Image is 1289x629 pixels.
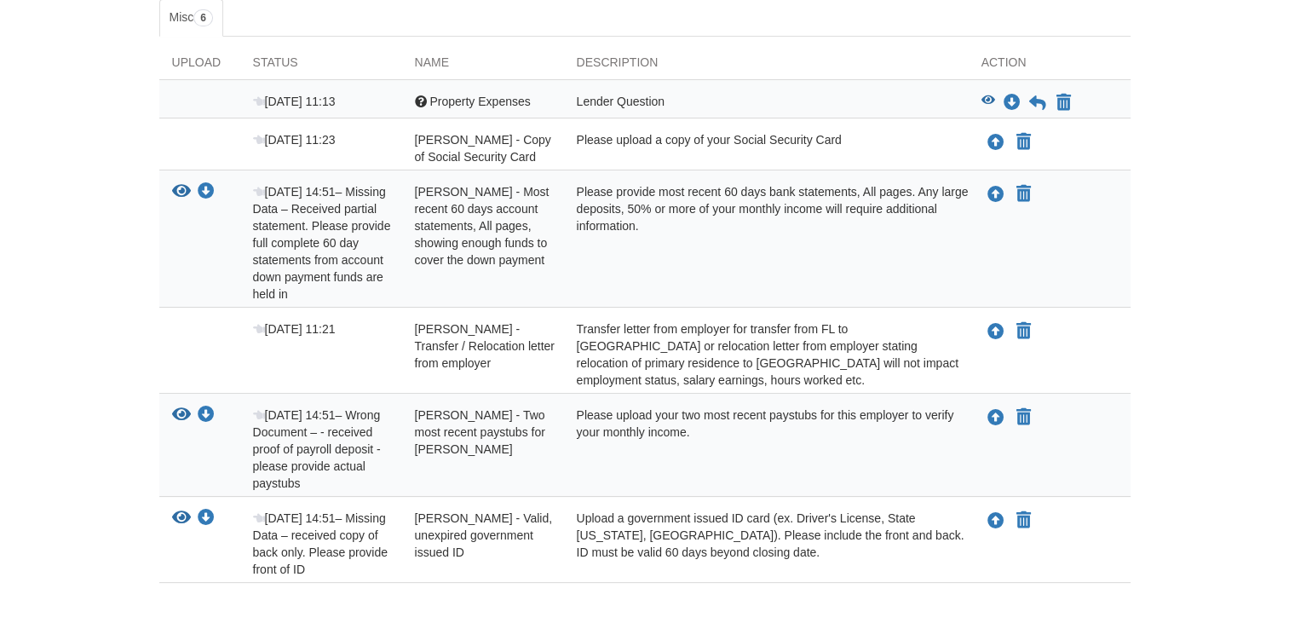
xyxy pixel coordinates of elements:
span: [DATE] 14:51 [253,408,336,422]
div: Please upload your two most recent paystubs for this employer to verify your monthly income. [564,407,969,492]
span: [PERSON_NAME] - Copy of Social Security Card [415,133,551,164]
span: 6 [193,9,213,26]
span: Property Expenses [429,95,530,108]
div: Action [969,54,1131,79]
a: Download Timothy Tripp - Two most recent paystubs for EH Reid [198,409,215,423]
button: View Property Expenses [981,95,995,112]
button: Upload Timothy Tripp - Copy of Social Security Card [986,131,1006,153]
button: Upload Timothy Tripp - Two most recent paystubs for EH Reid [986,407,1006,429]
div: – Missing Data – Received partial statement. Please provide full complete 60 day statements from ... [240,183,402,303]
span: [DATE] 11:21 [253,322,336,336]
div: Status [240,54,402,79]
button: Declare Timothy Tripp - Transfer / Relocation letter from employer not applicable [1015,321,1033,342]
div: Name [402,54,564,79]
button: View Timothy Tripp - Two most recent paystubs for EH Reid [172,407,191,424]
span: [PERSON_NAME] - Two most recent paystubs for [PERSON_NAME] [415,408,545,456]
div: Please provide most recent 60 days bank statements, All pages. Any large deposits, 50% or more of... [564,183,969,303]
button: Upload Timothy Tripp - Most recent 60 days account statements, All pages, showing enough funds to... [986,183,1006,205]
span: [PERSON_NAME] - Transfer / Relocation letter from employer [415,322,555,370]
button: Declare Timothy Tripp - Two most recent paystubs for EH Reid not applicable [1015,407,1033,428]
div: – Missing Data – received copy of back only. Please provide front of ID [240,510,402,578]
span: [DATE] 11:13 [253,95,336,108]
button: Declare Timothy Tripp - Valid, unexpired government issued ID not applicable [1015,511,1033,531]
div: Transfer letter from employer for transfer from FL to [GEOGRAPHIC_DATA] or relocation letter from... [564,320,969,389]
div: Upload a government issued ID card (ex. Driver's License, State [US_STATE], [GEOGRAPHIC_DATA]). P... [564,510,969,578]
div: Description [564,54,969,79]
button: Declare Timothy Tripp - Most recent 60 days account statements, All pages, showing enough funds t... [1015,184,1033,205]
div: – Wrong Document – - received proof of payroll deposit - please provide actual paystubs [240,407,402,492]
button: View Timothy Tripp - Valid, unexpired government issued ID [172,510,191,528]
div: Upload [159,54,240,79]
div: Lender Question [564,93,969,113]
button: Declare Timothy Tripp - Copy of Social Security Card not applicable [1015,132,1033,153]
a: Download Timothy Tripp - Valid, unexpired government issued ID [198,512,215,526]
span: [DATE] 14:51 [253,185,336,199]
a: Download Property Expenses [1004,96,1021,110]
div: Please upload a copy of your Social Security Card [564,131,969,165]
span: [PERSON_NAME] - Most recent 60 days account statements, All pages, showing enough funds to cover ... [415,185,550,267]
button: Declare Property Expenses not applicable [1055,93,1073,113]
span: [DATE] 14:51 [253,511,336,525]
button: Upload Timothy Tripp - Transfer / Relocation letter from employer [986,320,1006,343]
span: [PERSON_NAME] - Valid, unexpired government issued ID [415,511,553,559]
button: View Timothy Tripp - Most recent 60 days account statements, All pages, showing enough funds to c... [172,183,191,201]
a: Download Timothy Tripp - Most recent 60 days account statements, All pages, showing enough funds ... [198,186,215,199]
button: Upload Timothy Tripp - Valid, unexpired government issued ID [986,510,1006,532]
span: [DATE] 11:23 [253,133,336,147]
